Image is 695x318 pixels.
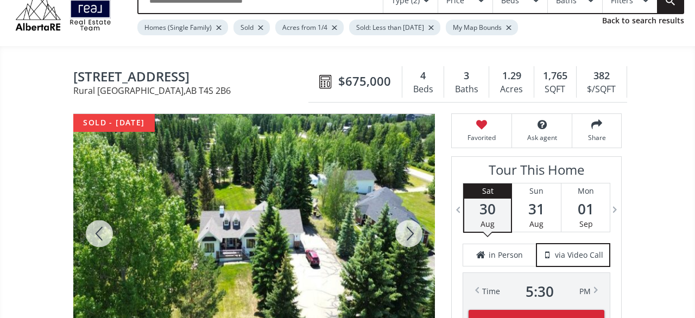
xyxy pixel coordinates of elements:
[464,183,511,199] div: Sat
[446,20,518,35] div: My Map Bounds
[137,20,228,35] div: Homes (Single Family)
[529,219,544,229] span: Aug
[73,86,314,95] span: Rural [GEOGRAPHIC_DATA] , AB T4S 2B6
[602,15,684,26] a: Back to search results
[543,69,567,83] span: 1,765
[482,284,591,299] div: Time PM
[526,284,554,299] span: 5 : 30
[338,73,391,90] span: $675,000
[495,69,528,83] div: 1.29
[481,219,495,229] span: Aug
[578,133,616,142] span: Share
[275,20,344,35] div: Acres from 1/4
[582,81,621,98] div: $/SQFT
[561,183,610,199] div: Mon
[73,114,155,132] div: sold - [DATE]
[579,219,593,229] span: Sep
[582,69,621,83] div: 382
[517,133,566,142] span: Ask agent
[450,69,483,83] div: 3
[561,201,610,217] span: 01
[512,201,560,217] span: 31
[464,201,511,217] span: 30
[495,81,528,98] div: Acres
[408,69,438,83] div: 4
[463,162,610,183] h3: Tour This Home
[233,20,270,35] div: Sold
[457,133,506,142] span: Favorited
[408,81,438,98] div: Beds
[489,250,523,260] span: in Person
[555,250,603,260] span: via Video Call
[540,81,571,98] div: SQFT
[512,183,560,199] div: Sun
[73,69,314,86] span: 28342 TWP Road 384 #187
[349,20,440,35] div: Sold: Less than [DATE]
[450,81,483,98] div: Baths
